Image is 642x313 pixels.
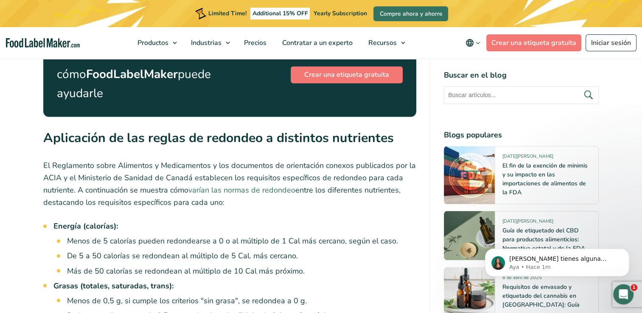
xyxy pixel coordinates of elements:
[613,284,634,305] iframe: Intercom live chat
[67,235,417,247] li: Menos de 5 calorías pueden redondearse a 0 o al múltiplo de 1 Cal más cercano, según el caso.
[631,284,637,291] span: 1
[361,27,409,59] a: Recursos
[53,280,174,291] strong: Grasas (totales, saturadas, trans):
[67,265,417,277] li: Más de 50 calorías se redondean al múltiplo de 10 Cal más próximo.
[183,27,234,59] a: Industrias
[472,231,642,290] iframe: Intercom notifications mensaje
[280,38,353,48] span: Contratar a un experto
[236,27,272,59] a: Precios
[241,38,267,48] span: Precios
[373,6,448,21] a: Compre ahora y ahorre
[130,27,181,59] a: Productos
[43,129,394,147] strong: Aplicación de las reglas de redondeo a distintos nutrientes
[314,9,367,17] span: Yearly Subscription
[275,27,359,59] a: Contratar a un experto
[57,46,211,103] p: Vea cómo puede ayudarle
[43,159,417,208] p: El Reglamento sobre Alimentos y Medicamentos y los documentos de orientación conexos publicados p...
[502,218,553,228] span: [DATE][PERSON_NAME]
[444,129,599,141] h4: Blogs populares
[366,38,398,48] span: Recursos
[135,38,169,48] span: Productos
[444,86,599,104] input: Buscar artículos...
[502,226,585,252] a: Guía de etiquetado del CBD para productos alimenticios: Normativa estatal y de la FDA
[444,70,599,81] h4: Buscar en el blog
[188,185,295,195] a: varían las normas de redondeo
[67,295,417,306] li: Menos de 0,5 g, si cumple los criterios "sin grasa", se redondea a 0 g.
[291,66,403,83] a: Crear una etiqueta gratuita
[502,153,553,163] span: [DATE][PERSON_NAME]
[250,8,310,20] span: Additional 15% OFF
[502,282,579,308] a: Requisitos de envasado y etiquetado del cannabis en [GEOGRAPHIC_DATA]: Guía
[486,34,581,51] a: Crear una etiqueta gratuita
[208,9,247,17] span: Limited Time!
[67,250,417,262] li: De 5 a 50 calorías se redondean al múltiplo de 5 Cal. más cercano.
[53,221,118,231] strong: Energía (calorías):
[188,38,222,48] span: Industrias
[86,66,178,82] strong: FoodLabelMaker
[502,162,587,196] a: El fin de la exención de minimis y su impacto en las importaciones de alimentos de la FDA
[586,34,636,51] a: Iniciar sesión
